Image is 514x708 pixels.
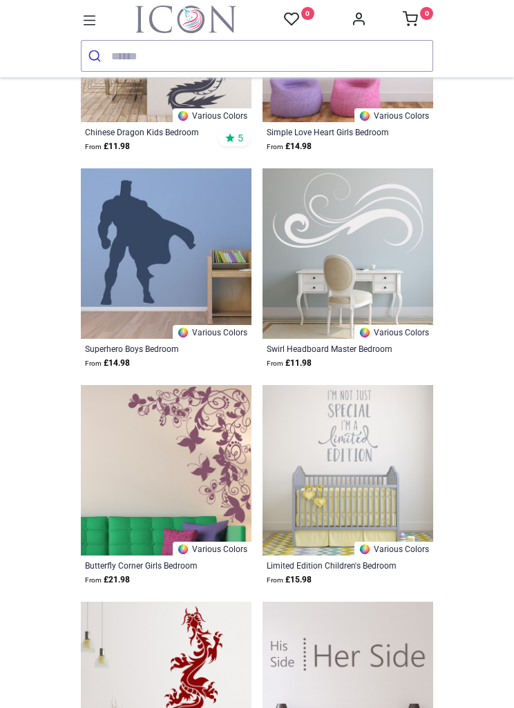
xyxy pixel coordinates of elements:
strong: £ 15.98 [267,573,312,587]
a: Superhero Boys Bedroom [85,343,215,354]
a: Various Colors [173,542,251,555]
strong: £ 14.98 [267,140,312,153]
button: Submit [82,41,111,71]
img: Color Wheel [359,110,371,122]
a: Various Colors [354,325,433,339]
img: Color Wheel [359,326,371,339]
a: 0 [284,11,314,28]
span: From [267,576,283,584]
img: Swirl Headboard Master Bedroom Wall Sticker [263,168,433,339]
span: From [85,143,102,150]
a: Butterfly Corner Girls Bedroom [85,560,215,571]
span: From [85,360,102,367]
img: Limited Edition Children's Bedroom Wall Sticker [263,385,433,555]
sup: 0 [420,7,433,20]
span: From [85,576,102,584]
strong: £ 14.98 [85,357,130,370]
a: Limited Edition Children's Bedroom [267,560,397,571]
img: Butterfly Corner Girls Bedroom Wall Sticker [81,385,251,555]
span: From [267,360,283,367]
strong: £ 11.98 [85,140,130,153]
img: Color Wheel [177,326,189,339]
a: Swirl Headboard Master Bedroom [267,343,397,354]
img: Color Wheel [359,543,371,555]
img: Icon Wall Stickers [135,6,236,33]
span: From [267,143,283,150]
a: Various Colors [354,542,433,555]
strong: £ 11.98 [267,357,312,370]
a: 0 [403,15,433,26]
strong: £ 21.98 [85,573,130,587]
span: 5 [238,132,243,144]
img: Color Wheel [177,543,189,555]
a: Chinese Dragon Kids Bedroom [85,126,215,137]
a: Account Info [351,15,366,26]
a: Simple Love Heart Girls Bedroom [267,126,397,137]
img: Color Wheel [177,110,189,122]
a: Various Colors [173,325,251,339]
sup: 0 [301,7,314,20]
a: Logo of Icon Wall Stickers [135,6,236,33]
img: Superhero Boys Bedroom Wall Sticker [81,168,251,339]
a: Various Colors [354,108,433,122]
a: Various Colors [173,108,251,122]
